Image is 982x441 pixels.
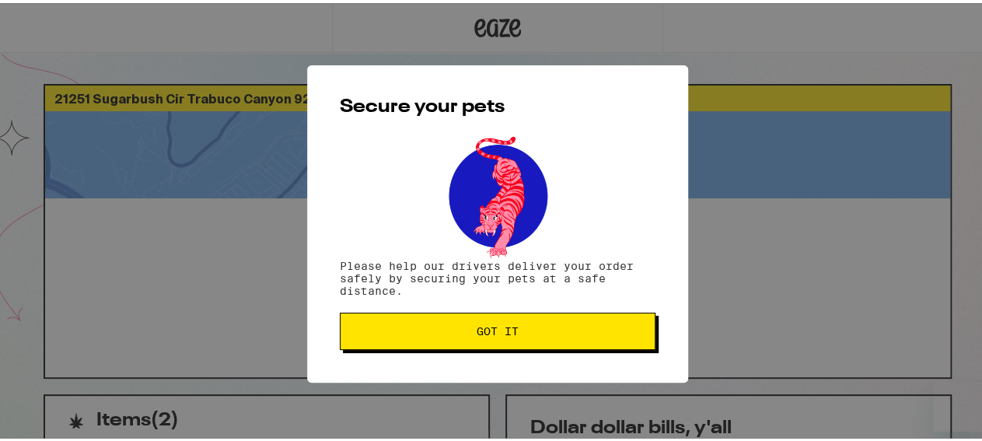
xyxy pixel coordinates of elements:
img: pets [434,129,561,257]
button: Got it [340,310,655,347]
p: Please help our drivers deliver your order safely by securing your pets at a safe distance. [340,257,655,294]
span: Got it [477,323,519,334]
h2: Secure your pets [340,95,655,114]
